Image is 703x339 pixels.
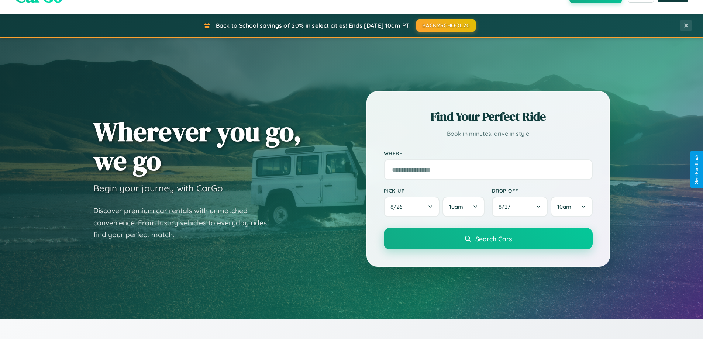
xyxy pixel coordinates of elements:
h1: Wherever you go, we go [93,117,301,175]
button: 10am [551,197,592,217]
span: 10am [557,203,571,210]
h3: Begin your journey with CarGo [93,183,223,194]
span: Back to School savings of 20% in select cities! Ends [DATE] 10am PT. [216,22,411,29]
span: 8 / 27 [499,203,514,210]
button: Search Cars [384,228,593,249]
button: 10am [442,197,484,217]
span: Search Cars [475,235,512,243]
label: Drop-off [492,187,593,194]
label: Pick-up [384,187,485,194]
label: Where [384,150,593,156]
button: BACK2SCHOOL20 [416,19,476,32]
p: Book in minutes, drive in style [384,128,593,139]
span: 8 / 26 [390,203,406,210]
p: Discover premium car rentals with unmatched convenience. From luxury vehicles to everyday rides, ... [93,205,278,241]
h2: Find Your Perfect Ride [384,108,593,125]
div: Give Feedback [694,155,699,184]
span: 10am [449,203,463,210]
button: 8/26 [384,197,440,217]
button: 8/27 [492,197,548,217]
